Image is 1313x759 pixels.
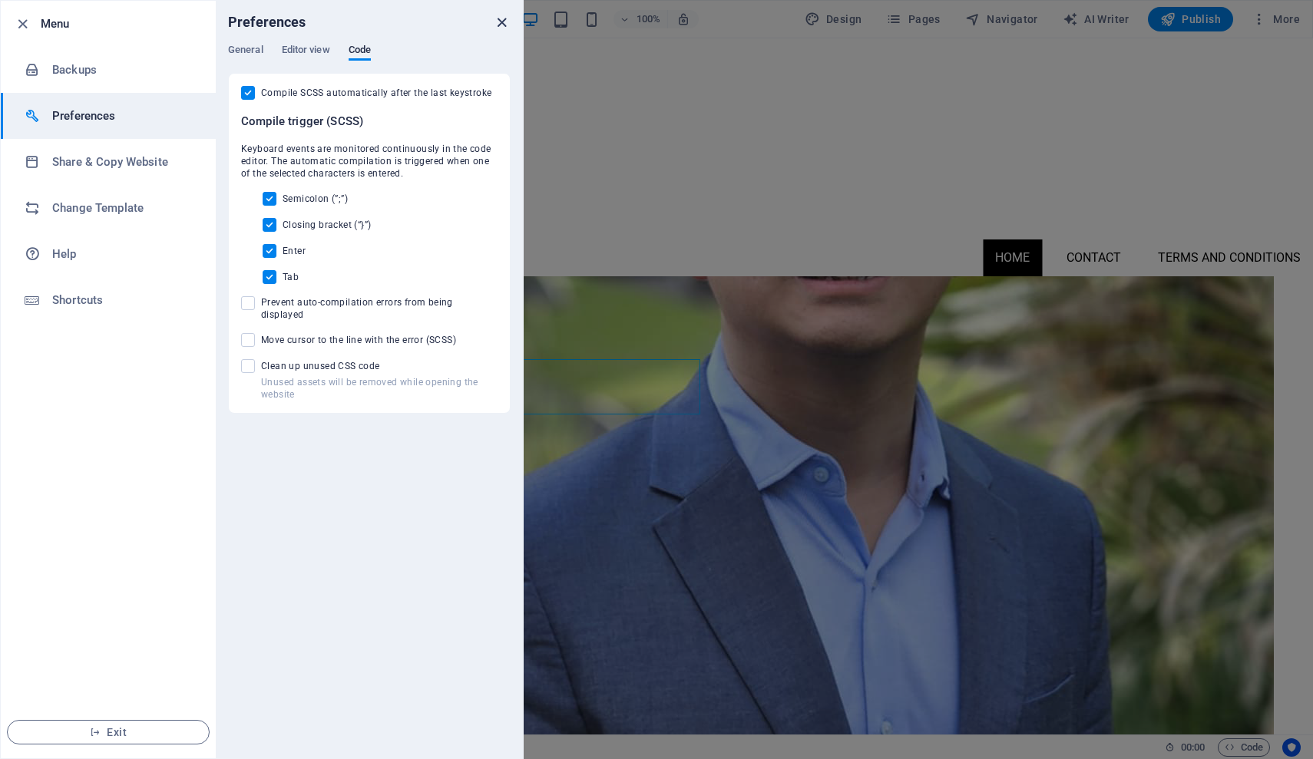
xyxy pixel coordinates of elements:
span: Semicolon (”;”) [283,193,348,205]
h6: Preferences [52,107,194,125]
span: Keyboard events are monitored continuously in the code editor. The automatic compilation is trigg... [241,143,498,180]
a: Help [1,231,216,277]
span: Move cursor to the line with the error (SCSS) [261,334,456,346]
span: Compile SCSS automatically after the last keystroke [261,87,491,99]
h6: Shortcuts [52,291,194,309]
span: Prevent auto-compilation errors from being displayed [261,296,498,321]
span: General [228,41,263,62]
span: Editor view [282,41,330,62]
span: Exit [20,726,197,738]
h6: Share & Copy Website [52,153,194,171]
span: Closing bracket (“}”) [283,219,371,231]
h6: Change Template [52,199,194,217]
div: Preferences [228,44,511,73]
h6: Menu [41,15,203,33]
button: close [492,13,511,31]
span: Tab [283,271,299,283]
span: Code [349,41,371,62]
button: Exit [7,720,210,744]
span: Enter [283,245,306,257]
h6: Compile trigger (SCSS) [241,112,498,130]
h6: Preferences [228,13,306,31]
p: Unused assets will be removed while opening the website [261,376,498,401]
span: Clean up unused CSS code [261,360,498,372]
h6: Backups [52,61,194,79]
h6: Help [52,245,194,263]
